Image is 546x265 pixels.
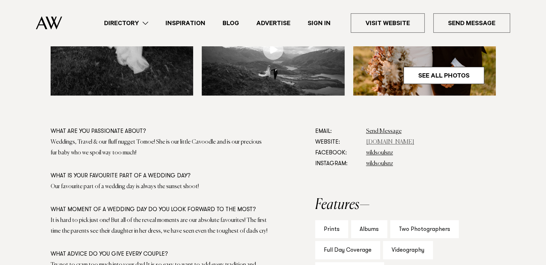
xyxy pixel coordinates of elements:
div: What are you passionate about? [51,126,269,137]
dt: Website: [315,137,360,148]
a: Directory [95,18,157,28]
div: Two Photographers [390,220,459,238]
div: It is hard to pick just one! But all of the reveal moments are our absolute favourites! The first... [51,215,269,237]
a: wildsoulsnz [366,161,393,167]
a: Send Message [433,13,510,33]
a: wildsoulsnz [366,150,393,156]
div: Full Day Coverage [315,241,380,259]
div: Albums [351,220,387,238]
div: What advice do you give every couple? [51,249,269,260]
dt: Facebook: [315,148,360,158]
a: [DOMAIN_NAME] [366,139,414,145]
a: Sign In [299,18,339,28]
a: Advertise [248,18,299,28]
div: What is your favourite part of a wedding day? [51,171,269,181]
div: Our favourite part of a wedding day is always the sunset shoot! [51,181,269,192]
dt: Email: [315,126,360,137]
div: Videography [383,241,433,259]
a: Inspiration [157,18,214,28]
a: Send Message [366,129,402,134]
h2: Features [315,198,496,212]
a: See All Photos [403,67,484,84]
img: Auckland Weddings Logo [36,16,62,29]
div: Weddings, Travel & our fluff nugget Tomoe! She is our little Cavoodle and is our precious fur bab... [51,137,269,158]
a: Blog [214,18,248,28]
a: Visit Website [351,13,425,33]
div: Prints [315,220,348,238]
dt: Instagram: [315,158,360,169]
div: What moment of a wedding day do you look forward to the most? [51,204,269,215]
